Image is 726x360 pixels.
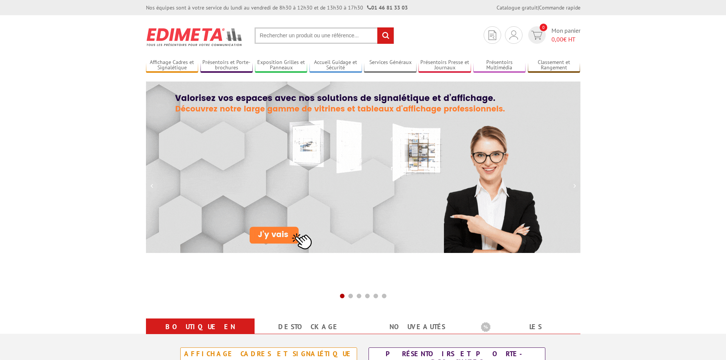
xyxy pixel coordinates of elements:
a: Les promotions [481,320,571,347]
a: Destockage [264,320,354,334]
input: rechercher [377,27,394,44]
a: Exposition Grilles et Panneaux [255,59,308,72]
a: Services Généraux [364,59,417,72]
span: Mon panier [551,26,580,44]
a: Classement et Rangement [528,59,580,72]
a: Présentoirs et Porte-brochures [200,59,253,72]
a: Présentoirs Presse et Journaux [418,59,471,72]
a: Boutique en ligne [155,320,245,347]
div: | [497,4,580,11]
a: devis rapide 0 Mon panier 0,00€ HT [526,26,580,44]
span: € HT [551,35,580,44]
a: Commande rapide [539,4,580,11]
strong: 01 46 81 33 03 [367,4,408,11]
img: devis rapide [510,30,518,40]
img: Présentoir, panneau, stand - Edimeta - PLV, affichage, mobilier bureau, entreprise [146,23,243,51]
span: 0,00 [551,35,563,43]
div: Nos équipes sont à votre service du lundi au vendredi de 8h30 à 12h30 et de 13h30 à 17h30 [146,4,408,11]
div: Affichage Cadres et Signalétique [183,350,355,358]
img: devis rapide [489,30,496,40]
a: Catalogue gratuit [497,4,538,11]
input: Rechercher un produit ou une référence... [255,27,394,44]
a: Présentoirs Multimédia [473,59,526,72]
a: nouveautés [372,320,463,334]
b: Les promotions [481,320,576,335]
a: Accueil Guidage et Sécurité [309,59,362,72]
span: 0 [540,24,547,31]
img: devis rapide [531,31,542,40]
a: Affichage Cadres et Signalétique [146,59,199,72]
